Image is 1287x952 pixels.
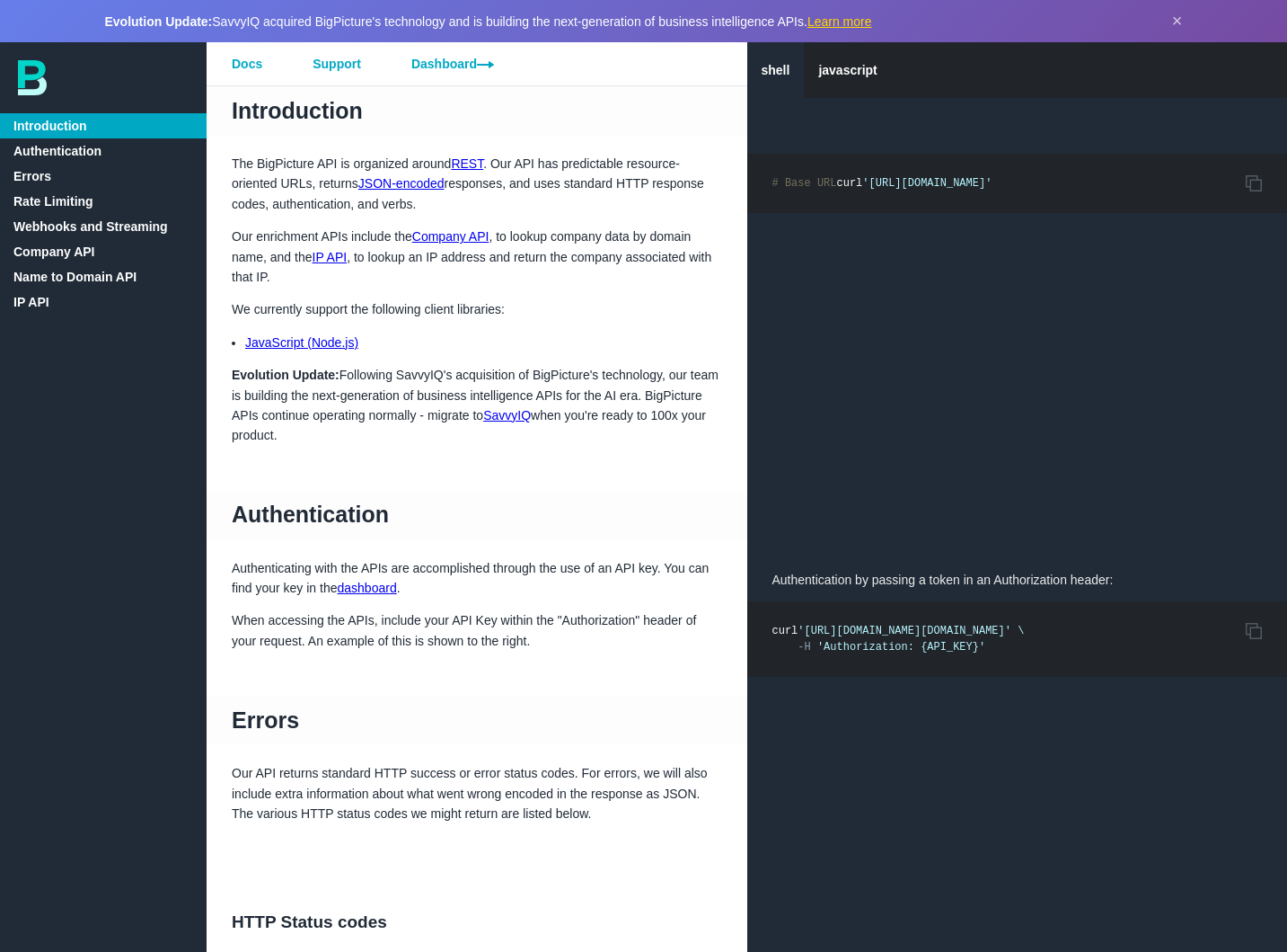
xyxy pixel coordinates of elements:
[1018,625,1024,637] span: \
[807,14,872,29] a: Learn more
[105,14,213,29] strong: Evolution Update:
[747,42,805,98] a: shell
[207,491,747,539] h1: Authentication
[412,229,489,244] a: Company API
[207,299,747,319] p: We currently support the following client libraries:
[358,176,445,191] a: JSON-encoded
[386,42,519,85] a: Dashboard
[207,86,747,135] h1: Introduction
[207,227,747,287] p: Our enrichment APIs include the , to lookup company data by domain name, and the , to lookup an I...
[772,177,992,190] code: curl
[1172,11,1183,31] button: Dismiss announcement
[232,368,339,382] strong: Evolution Update:
[451,156,483,171] a: REST
[207,558,747,599] p: Authenticating with the APIs are accomplished through the use of an API key. You can find your ke...
[772,177,837,190] span: # Base URL
[18,60,47,95] img: bp-logo-B-teal.svg
[287,42,386,85] a: Support
[207,610,747,651] p: When accessing the APIs, include your API Key within the "Authorization" header of your request. ...
[862,177,992,190] span: '[URL][DOMAIN_NAME]'
[207,365,747,446] p: Following SavvyIQ's acquisition of BigPicture's technology, our team is building the next-generat...
[207,154,747,214] p: The BigPicture API is organized around . Our API has predictable resource-oriented URLs, returns ...
[798,641,810,654] span: -H
[772,625,1025,654] code: curl
[483,408,531,423] a: SavvyIQ
[207,696,747,744] h1: Errors
[817,641,985,654] span: 'Authorization: {API_KEY}'
[313,250,348,264] a: IP API
[245,335,358,350] a: JavaScript (Node.js)
[804,42,891,98] a: javascript
[338,581,397,595] a: dashboard
[798,625,1011,637] span: '[URL][DOMAIN_NAME][DOMAIN_NAME]'
[105,14,872,29] span: SavvyIQ acquired BigPicture's technology and is building the next-generation of business intellig...
[207,42,287,85] a: Docs
[207,763,747,823] p: Our API returns standard HTTP success or error status codes. For errors, we will also include ext...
